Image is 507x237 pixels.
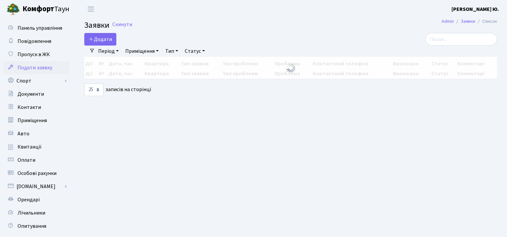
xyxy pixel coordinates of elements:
span: Додати [89,36,112,43]
a: Додати [84,33,116,46]
span: Оплати [18,156,35,164]
a: Admin [442,18,454,25]
a: Період [96,46,121,57]
a: Контакти [3,101,69,114]
span: Повідомлення [18,38,51,45]
b: [PERSON_NAME] Ю. [451,6,499,13]
nav: breadcrumb [432,15,507,28]
span: Авто [18,130,29,137]
b: Комфорт [22,4,54,14]
a: Повідомлення [3,35,69,48]
span: Лічильники [18,209,45,217]
a: Опитування [3,220,69,233]
span: Заявки [84,19,109,31]
a: Приміщення [3,114,69,127]
span: Подати заявку [18,64,52,71]
a: Орендарі [3,193,69,206]
span: Приміщення [18,117,47,124]
img: Обробка... [286,63,296,73]
span: Панель управління [18,24,62,32]
span: Опитування [18,222,46,230]
a: Панель управління [3,21,69,35]
a: Приміщення [123,46,161,57]
label: записів на сторінці [84,84,151,96]
span: Особові рахунки [18,170,57,177]
a: Пропуск в ЖК [3,48,69,61]
li: Список [475,18,497,25]
a: Документи [3,87,69,101]
a: Оплати [3,153,69,167]
span: Контакти [18,104,41,111]
span: Квитанції [18,143,42,151]
a: Спорт [3,74,69,87]
a: Особові рахунки [3,167,69,180]
a: Авто [3,127,69,140]
a: [PERSON_NAME] Ю. [451,5,499,13]
span: Документи [18,90,44,98]
a: Лічильники [3,206,69,220]
a: [DOMAIN_NAME] [3,180,69,193]
a: Подати заявку [3,61,69,74]
a: Заявки [461,18,475,25]
button: Переключити навігацію [83,4,99,15]
img: logo.png [7,3,20,16]
select: записів на сторінці [84,84,103,96]
a: Тип [163,46,181,57]
input: Пошук... [425,33,497,46]
span: Пропуск в ЖК [18,51,50,58]
span: Таун [22,4,69,15]
span: Орендарі [18,196,40,203]
a: Статус [182,46,208,57]
a: Квитанції [3,140,69,153]
a: Скинути [112,21,132,28]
